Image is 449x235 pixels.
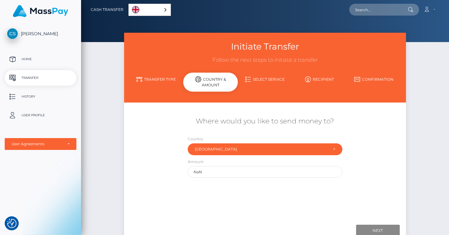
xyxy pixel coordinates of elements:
[188,136,203,142] label: Country
[347,74,401,85] a: Confirmation
[5,31,76,36] span: [PERSON_NAME]
[5,51,76,67] a: Home
[13,5,68,17] img: MassPay
[7,73,74,83] p: Transfer
[5,89,76,104] a: History
[7,55,74,64] p: Home
[91,3,123,16] a: Cash Transfer
[12,141,63,146] div: User Agreements
[7,219,17,228] button: Consent Preferences
[129,74,183,85] a: Transfer Type
[5,108,76,123] a: User Profile
[349,4,408,16] input: Search...
[129,41,401,53] h3: Initiate Transfer
[5,70,76,86] a: Transfer
[292,74,347,85] a: Recipient
[238,74,292,85] a: Select Service
[188,159,204,165] label: Amount
[7,219,17,228] img: Revisit consent button
[128,4,171,16] div: Language
[128,4,171,16] aside: Language selected: English
[195,147,328,152] div: [GEOGRAPHIC_DATA]
[129,117,401,126] h5: Where would you like to send money to?
[183,73,238,92] div: Country & Amount
[7,111,74,120] p: User Profile
[188,166,343,178] input: Amount to send in undefined (Maximum: undefined)
[188,143,343,155] button: Denmark
[5,138,76,150] button: User Agreements
[129,4,171,16] a: English
[129,56,401,64] h3: Follow the next steps to initiate a transfer
[7,92,74,101] p: History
